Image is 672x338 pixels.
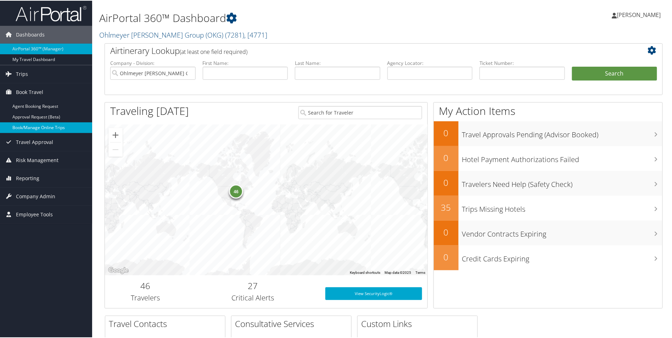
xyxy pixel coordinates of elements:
[462,225,663,238] h3: Vendor Contracts Expiring
[108,127,123,142] button: Zoom in
[16,205,53,223] span: Employee Tools
[387,59,473,66] label: Agency Locator:
[16,25,45,43] span: Dashboards
[462,200,663,214] h3: Trips Missing Hotels
[462,126,663,139] h3: Travel Approvals Pending (Advisor Booked)
[110,44,611,56] h2: Airtinerary Lookup
[109,317,225,329] h2: Travel Contacts
[434,176,459,188] h2: 0
[110,59,196,66] label: Company - Division:
[16,5,86,21] img: airportal-logo.png
[434,226,459,238] h2: 0
[434,170,663,195] a: 0Travelers Need Help (Safety Check)
[108,142,123,156] button: Zoom out
[434,145,663,170] a: 0Hotel Payment Authorizations Failed
[298,105,422,118] input: Search for Traveler
[434,126,459,138] h2: 0
[244,29,267,39] span: , [ 4771 ]
[16,65,28,82] span: Trips
[191,279,315,291] h2: 27
[229,184,243,198] div: 46
[16,133,53,150] span: Travel Approval
[612,4,668,25] a: [PERSON_NAME]
[180,47,247,55] span: (at least one field required)
[434,195,663,220] a: 35Trips Missing Hotels
[16,169,39,187] span: Reporting
[16,187,55,205] span: Company Admin
[462,150,663,164] h3: Hotel Payment Authorizations Failed
[434,121,663,145] a: 0Travel Approvals Pending (Advisor Booked)
[107,265,130,275] a: Open this area in Google Maps (opens a new window)
[325,287,422,299] a: View SecurityLogic®
[434,250,459,262] h2: 0
[16,83,43,100] span: Book Travel
[617,10,661,18] span: [PERSON_NAME]
[462,250,663,263] h3: Credit Cards Expiring
[16,151,58,168] span: Risk Management
[434,220,663,245] a: 0Vendor Contracts Expiring
[385,270,411,274] span: Map data ©2025
[350,270,380,275] button: Keyboard shortcuts
[203,59,288,66] label: First Name:
[480,59,565,66] label: Ticket Number:
[361,317,477,329] h2: Custom Links
[110,103,189,118] h1: Traveling [DATE]
[295,59,380,66] label: Last Name:
[572,66,657,80] button: Search
[415,270,425,274] a: Terms (opens in new tab)
[225,29,244,39] span: ( 7281 )
[462,175,663,189] h3: Travelers Need Help (Safety Check)
[110,292,180,302] h3: Travelers
[99,10,478,25] h1: AirPortal 360™ Dashboard
[99,29,267,39] a: Ohlmeyer [PERSON_NAME] Group (OKG)
[434,103,663,118] h1: My Action Items
[434,201,459,213] h2: 35
[107,265,130,275] img: Google
[434,151,459,163] h2: 0
[110,279,180,291] h2: 46
[235,317,351,329] h2: Consultative Services
[434,245,663,270] a: 0Credit Cards Expiring
[191,292,315,302] h3: Critical Alerts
